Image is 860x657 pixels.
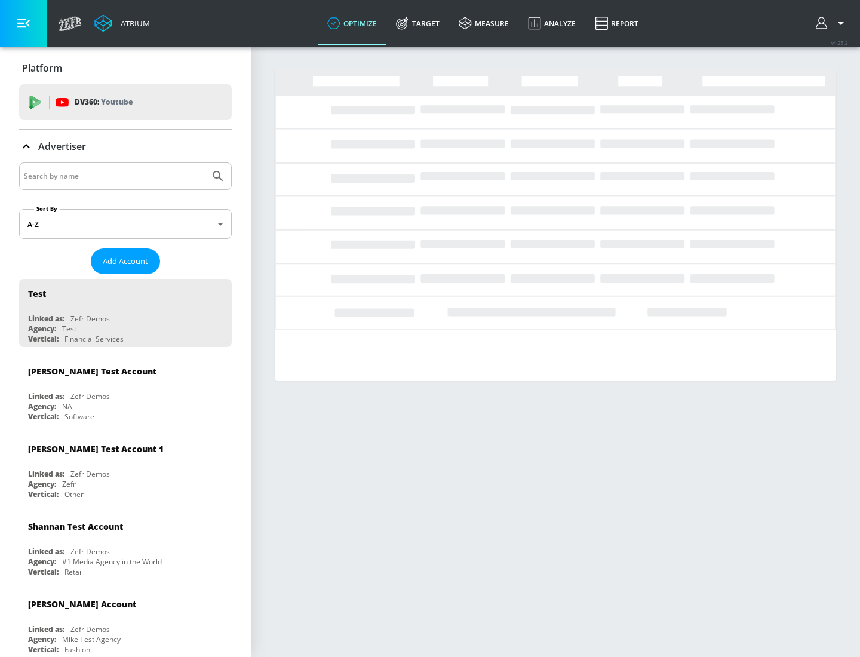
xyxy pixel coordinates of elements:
[28,557,56,567] div: Agency:
[62,401,72,412] div: NA
[831,39,848,46] span: v 4.25.2
[28,288,46,299] div: Test
[28,567,59,577] div: Vertical:
[28,644,59,655] div: Vertical:
[518,2,585,45] a: Analyze
[28,547,64,557] div: Linked as:
[386,2,449,45] a: Target
[64,334,124,344] div: Financial Services
[28,469,64,479] div: Linked as:
[19,209,232,239] div: A-Z
[28,598,136,610] div: [PERSON_NAME] Account
[19,357,232,425] div: [PERSON_NAME] Test AccountLinked as:Zefr DemosAgency:NAVertical:Software
[101,96,133,108] p: Youtube
[318,2,386,45] a: optimize
[64,412,94,422] div: Software
[103,254,148,268] span: Add Account
[19,512,232,580] div: Shannan Test AccountLinked as:Zefr DemosAgency:#1 Media Agency in the WorldVertical:Retail
[38,140,86,153] p: Advertiser
[94,14,150,32] a: Atrium
[64,644,90,655] div: Fashion
[64,567,83,577] div: Retail
[70,547,110,557] div: Zefr Demos
[19,434,232,502] div: [PERSON_NAME] Test Account 1Linked as:Zefr DemosAgency:ZefrVertical:Other
[28,324,56,334] div: Agency:
[19,51,232,85] div: Platform
[91,248,160,274] button: Add Account
[34,205,60,213] label: Sort By
[28,401,56,412] div: Agency:
[64,489,84,499] div: Other
[70,469,110,479] div: Zefr Demos
[70,314,110,324] div: Zefr Demos
[22,62,62,75] p: Platform
[28,391,64,401] div: Linked as:
[19,279,232,347] div: TestLinked as:Zefr DemosAgency:TestVertical:Financial Services
[28,624,64,634] div: Linked as:
[116,18,150,29] div: Atrium
[28,314,64,324] div: Linked as:
[28,521,123,532] div: Shannan Test Account
[19,84,232,120] div: DV360: Youtube
[28,366,156,377] div: [PERSON_NAME] Test Account
[70,624,110,634] div: Zefr Demos
[19,130,232,163] div: Advertiser
[62,324,76,334] div: Test
[70,391,110,401] div: Zefr Demos
[28,412,59,422] div: Vertical:
[28,634,56,644] div: Agency:
[62,557,162,567] div: #1 Media Agency in the World
[28,479,56,489] div: Agency:
[28,443,164,455] div: [PERSON_NAME] Test Account 1
[62,479,76,489] div: Zefr
[62,634,121,644] div: Mike Test Agency
[449,2,518,45] a: measure
[24,168,205,184] input: Search by name
[75,96,133,109] p: DV360:
[585,2,648,45] a: Report
[28,334,59,344] div: Vertical:
[28,489,59,499] div: Vertical:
